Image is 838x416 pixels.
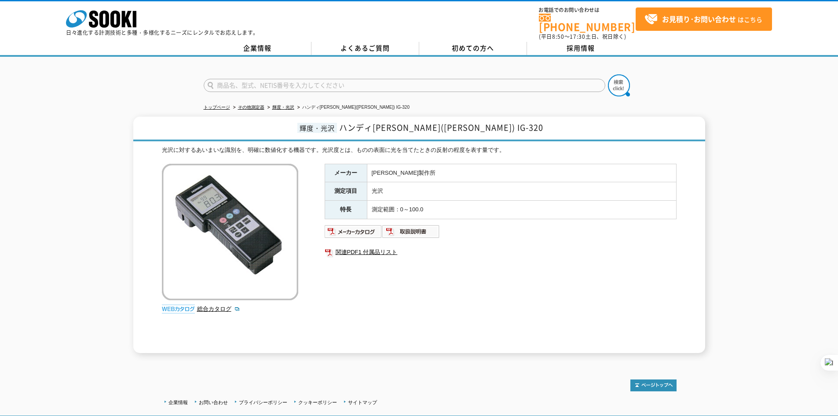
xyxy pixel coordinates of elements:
a: サイトマップ [348,400,377,405]
a: 初めての方へ [419,42,527,55]
span: 17:30 [570,33,586,40]
img: トップページへ [630,379,677,391]
img: 取扱説明書 [382,225,440,239]
a: お問い合わせ [199,400,228,405]
td: 測定範囲：0～100.0 [367,201,676,219]
a: 企業情報 [204,42,311,55]
strong: お見積り･お問い合わせ [662,14,736,24]
p: 日々進化する計測技術と多種・多様化するニーズにレンタルでお応えします。 [66,30,259,35]
a: お見積り･お問い合わせはこちら [636,7,772,31]
span: 初めての方へ [452,43,494,53]
a: 企業情報 [168,400,188,405]
a: 関連PDF1 付属品リスト [325,247,677,258]
th: メーカー [325,164,367,182]
span: 輝度・光沢 [297,123,337,133]
span: お電話でのお問い合わせは [539,7,636,13]
span: はこちら [644,13,762,26]
a: よくあるご質問 [311,42,419,55]
input: 商品名、型式、NETIS番号を入力してください [204,79,605,92]
img: webカタログ [162,305,195,313]
a: トップページ [204,105,230,110]
a: 総合カタログ [197,306,240,312]
th: 測定項目 [325,182,367,201]
span: (平日 ～ 土日、祝日除く) [539,33,626,40]
img: メーカーカタログ [325,225,382,239]
td: [PERSON_NAME]製作所 [367,164,676,182]
li: ハンディ[PERSON_NAME]([PERSON_NAME]) IG-320 [296,103,410,112]
a: その他測定器 [238,105,264,110]
a: クッキーポリシー [298,400,337,405]
a: 輝度・光沢 [272,105,294,110]
img: btn_search.png [608,74,630,96]
a: プライバシーポリシー [239,400,287,405]
span: ハンディ[PERSON_NAME]([PERSON_NAME]) IG-320 [339,121,543,133]
a: 取扱説明書 [382,230,440,237]
a: [PHONE_NUMBER] [539,14,636,32]
a: メーカーカタログ [325,230,382,237]
img: ハンディ光沢計(グロスチェッカ) IG-320 [162,164,298,300]
th: 特長 [325,201,367,219]
div: 光沢に対するあいまいな識別を、明確に数値化する機器です。光沢度とは、ものの表面に光を当てたときの反射の程度を表す量です。 [162,146,677,155]
td: 光沢 [367,182,676,201]
span: 8:50 [552,33,564,40]
a: 採用情報 [527,42,635,55]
